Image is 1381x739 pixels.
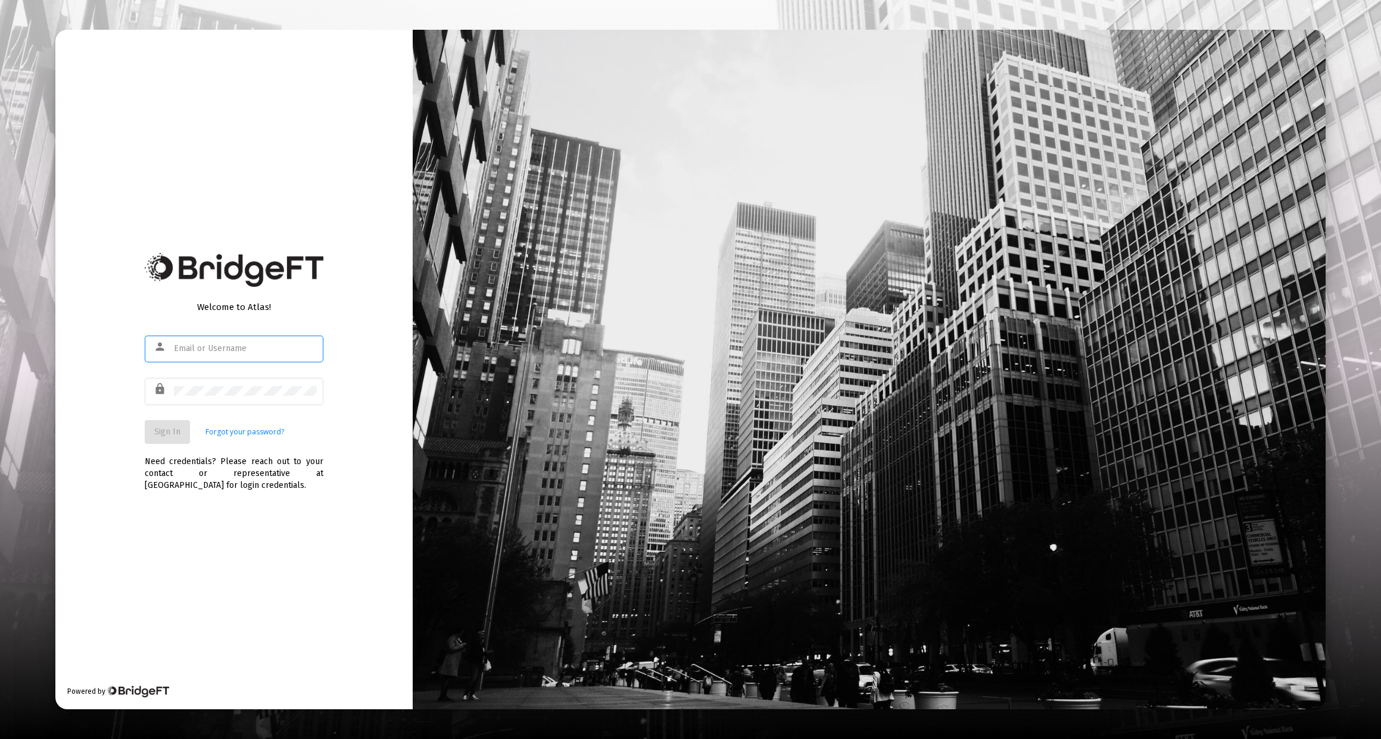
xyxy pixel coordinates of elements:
button: Sign In [145,420,190,444]
div: Welcome to Atlas! [145,301,323,313]
a: Forgot your password? [205,426,284,438]
input: Email or Username [174,344,317,353]
div: Need credentials? Please reach out to your contact or representative at [GEOGRAPHIC_DATA] for log... [145,444,323,491]
img: Bridge Financial Technology Logo [145,253,323,287]
span: Sign In [154,427,180,437]
mat-icon: lock [154,382,168,396]
div: Powered by [67,685,169,697]
mat-icon: person [154,340,168,354]
img: Bridge Financial Technology Logo [107,685,169,697]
